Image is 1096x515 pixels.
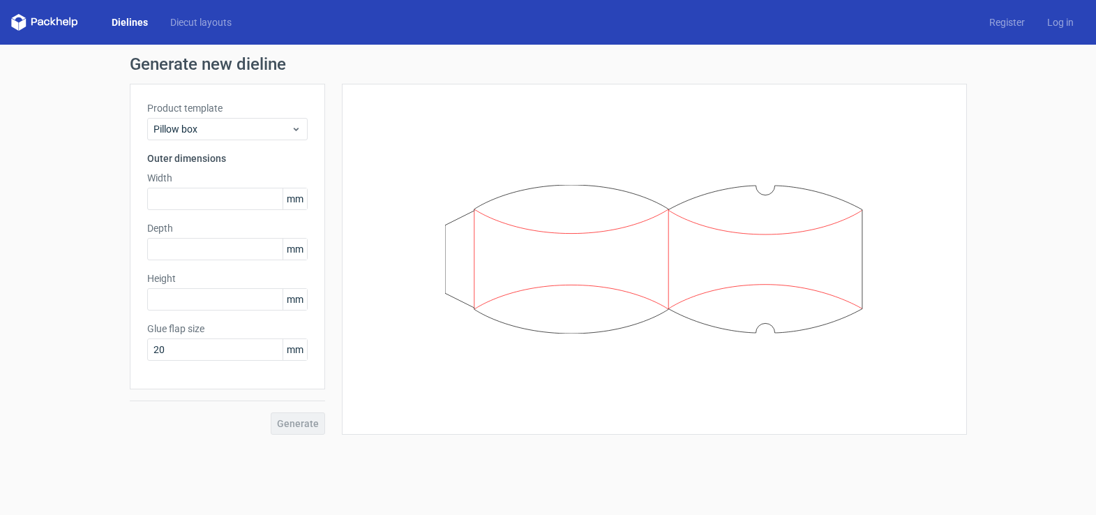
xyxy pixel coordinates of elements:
label: Height [147,271,308,285]
span: Pillow box [153,122,291,136]
label: Width [147,171,308,185]
a: Dielines [100,15,159,29]
label: Product template [147,101,308,115]
h1: Generate new dieline [130,56,967,73]
a: Diecut layouts [159,15,243,29]
a: Log in [1036,15,1085,29]
label: Depth [147,221,308,235]
span: mm [283,289,307,310]
span: mm [283,239,307,260]
h3: Outer dimensions [147,151,308,165]
label: Glue flap size [147,322,308,336]
a: Register [978,15,1036,29]
span: mm [283,188,307,209]
span: mm [283,339,307,360]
